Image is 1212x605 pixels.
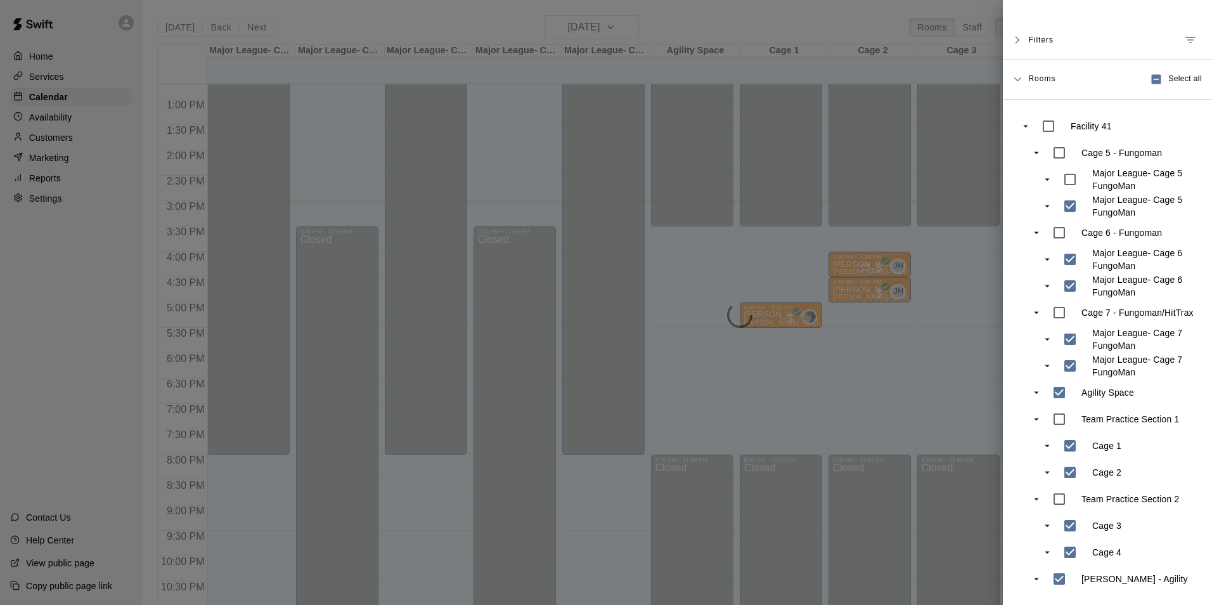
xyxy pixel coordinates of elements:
p: Team Practice Section 2 [1081,493,1179,505]
span: Select all [1168,73,1202,86]
p: Major League- Cage 5 FungoMan [1092,167,1194,192]
p: Major League- Cage 6 FungoMan [1092,247,1194,272]
span: Filters [1028,29,1054,51]
div: FiltersManage filters [1003,21,1212,60]
span: Rooms [1028,73,1055,83]
p: Agility Space [1081,386,1134,399]
p: Facility 41 [1071,120,1112,133]
p: Major League- Cage 5 FungoMan [1092,193,1194,219]
button: Manage filters [1179,29,1202,51]
p: Cage 3 [1092,519,1121,532]
p: [PERSON_NAME] - Agility [1081,573,1188,585]
div: RoomsSelect all [1003,60,1212,100]
p: Cage 1 [1092,439,1121,452]
p: Cage 5 - Fungoman [1081,146,1162,159]
p: Major League- Cage 7 FungoMan [1092,353,1194,379]
p: Cage 6 - Fungoman [1081,226,1162,239]
p: Cage 7 - Fungoman/HitTrax [1081,306,1194,319]
p: Major League- Cage 7 FungoMan [1092,327,1194,352]
p: Team Practice Section 1 [1081,413,1179,426]
p: Cage 4 [1092,546,1121,559]
p: Major League- Cage 6 FungoMan [1092,273,1194,299]
p: Cage 2 [1092,466,1121,479]
ul: swift facility view [1015,113,1199,592]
